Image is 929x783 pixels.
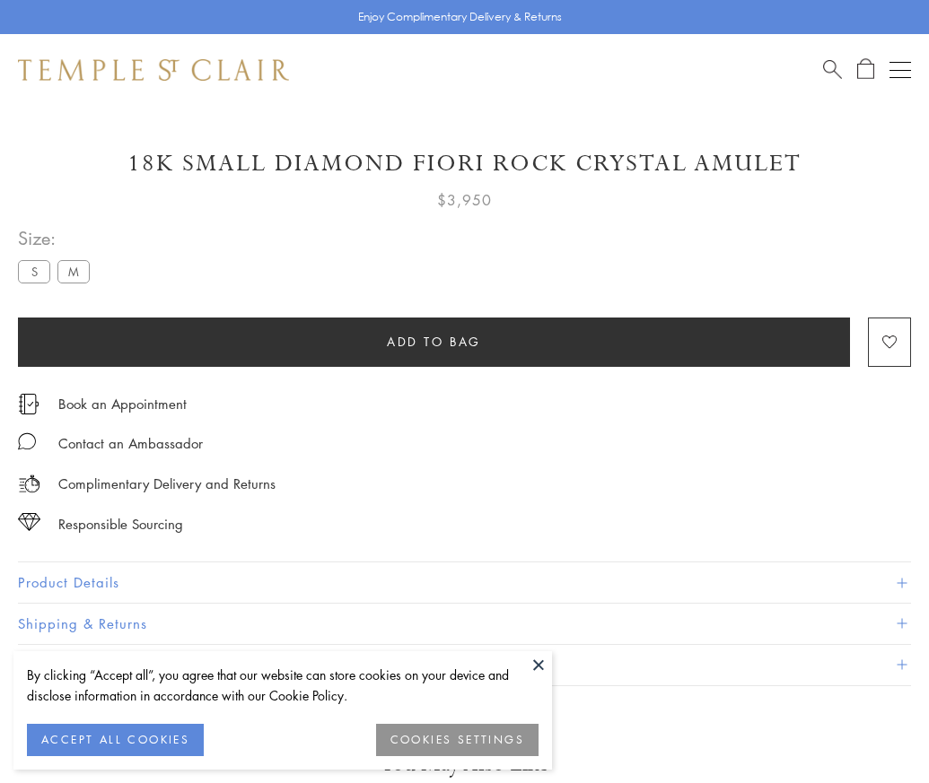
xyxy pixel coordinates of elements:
img: icon_appointment.svg [18,394,39,414]
p: Enjoy Complimentary Delivery & Returns [358,8,562,26]
span: $3,950 [437,188,492,212]
button: Open navigation [890,59,911,81]
img: icon_sourcing.svg [18,513,40,531]
img: Temple St. Clair [18,59,289,81]
button: Add to bag [18,318,850,367]
h1: 18K Small Diamond Fiori Rock Crystal Amulet [18,148,911,179]
button: COOKIES SETTINGS [376,724,539,756]
div: Responsible Sourcing [58,513,183,535]
a: Book an Appointment [58,394,187,413]
a: Search [823,58,842,81]
span: Size: [18,223,97,253]
img: icon_delivery.svg [18,473,40,495]
div: Contact an Ambassador [58,432,203,455]
label: S [18,260,50,283]
button: Shipping & Returns [18,604,911,644]
button: ACCEPT ALL COOKIES [27,724,204,756]
img: MessageIcon-01_2.svg [18,432,36,450]
label: M [57,260,90,283]
a: Open Shopping Bag [857,58,874,81]
div: By clicking “Accept all”, you agree that our website can store cookies on your device and disclos... [27,665,539,706]
span: Add to bag [387,332,481,352]
p: Complimentary Delivery and Returns [58,473,276,495]
button: Product Details [18,562,911,603]
button: Gifting [18,645,911,685]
